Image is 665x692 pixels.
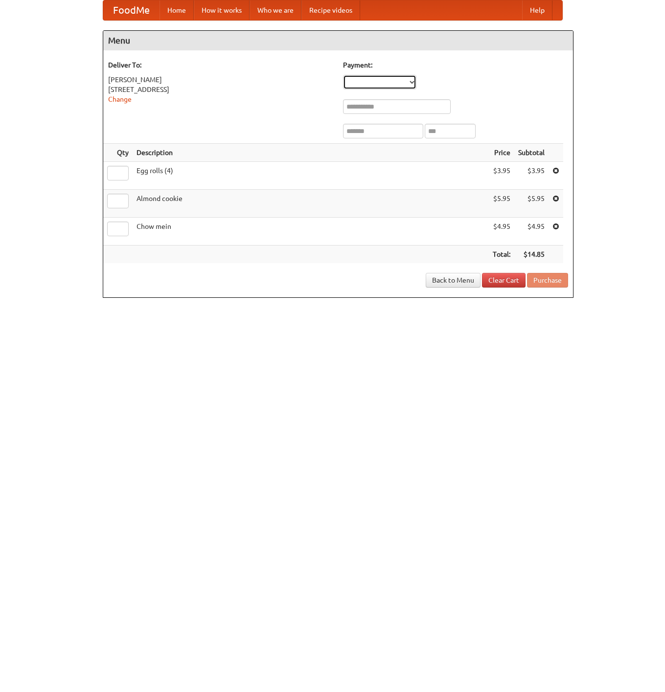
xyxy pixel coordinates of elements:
th: $14.85 [514,246,549,264]
td: Chow mein [133,218,489,246]
td: Egg rolls (4) [133,162,489,190]
a: Help [522,0,552,20]
td: $3.95 [489,162,514,190]
td: Almond cookie [133,190,489,218]
h5: Deliver To: [108,60,333,70]
h4: Menu [103,31,573,50]
a: Who we are [250,0,301,20]
a: Back to Menu [426,273,481,288]
td: $3.95 [514,162,549,190]
td: $5.95 [514,190,549,218]
th: Total: [489,246,514,264]
th: Price [489,144,514,162]
a: Home [160,0,194,20]
a: Change [108,95,132,103]
th: Description [133,144,489,162]
td: $4.95 [489,218,514,246]
th: Qty [103,144,133,162]
div: [PERSON_NAME] [108,75,333,85]
button: Purchase [527,273,568,288]
a: FoodMe [103,0,160,20]
a: Clear Cart [482,273,526,288]
th: Subtotal [514,144,549,162]
td: $4.95 [514,218,549,246]
h5: Payment: [343,60,568,70]
td: $5.95 [489,190,514,218]
a: How it works [194,0,250,20]
div: [STREET_ADDRESS] [108,85,333,94]
a: Recipe videos [301,0,360,20]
